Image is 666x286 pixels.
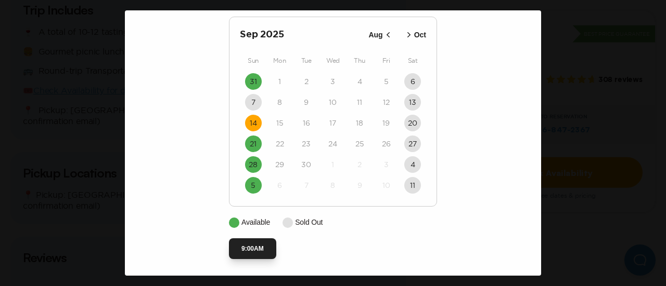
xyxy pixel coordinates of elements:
[378,177,394,194] button: 10
[325,156,341,173] button: 1
[378,156,394,173] button: 3
[298,135,315,152] button: 23
[347,55,373,67] div: Thu
[368,30,382,40] p: Aug
[351,135,368,152] button: 25
[277,97,282,107] time: 8
[251,180,255,190] time: 5
[384,76,389,87] time: 5
[409,97,416,107] time: 13
[304,97,309,107] time: 9
[302,139,311,149] time: 23
[330,180,335,190] time: 8
[245,73,262,90] button: 31
[400,55,426,67] div: Sat
[277,180,282,190] time: 6
[357,97,362,107] time: 11
[325,135,341,152] button: 24
[414,30,426,40] p: Oct
[357,180,362,190] time: 9
[325,115,341,131] button: 17
[275,159,284,170] time: 29
[378,94,394,111] button: 12
[325,73,341,90] button: 3
[408,118,417,128] time: 20
[276,118,284,128] time: 15
[373,55,400,67] div: Fri
[249,159,258,170] time: 28
[351,156,368,173] button: 2
[351,73,368,90] button: 4
[329,97,337,107] time: 10
[401,26,429,44] button: Oct
[331,159,334,170] time: 1
[304,180,309,190] time: 7
[272,94,288,111] button: 8
[382,118,390,128] time: 19
[378,73,394,90] button: 5
[404,94,421,111] button: 13
[245,156,262,173] button: 28
[325,94,341,111] button: 10
[319,55,346,67] div: Wed
[278,76,281,87] time: 1
[404,156,421,173] button: 4
[272,135,288,152] button: 22
[404,115,421,131] button: 20
[250,139,257,149] time: 21
[301,159,311,170] time: 30
[325,177,341,194] button: 8
[276,139,284,149] time: 22
[241,217,270,228] p: Available
[357,159,362,170] time: 2
[298,94,315,111] button: 9
[411,159,415,170] time: 4
[272,156,288,173] button: 29
[245,135,262,152] button: 21
[329,118,336,128] time: 17
[404,177,421,194] button: 11
[382,180,390,190] time: 10
[351,115,368,131] button: 18
[404,135,421,152] button: 27
[378,115,394,131] button: 19
[266,55,293,67] div: Mon
[245,94,262,111] button: 7
[355,139,364,149] time: 25
[404,73,421,90] button: 6
[328,139,337,149] time: 24
[408,139,417,149] time: 27
[351,94,368,111] button: 11
[229,238,276,259] button: 9:00AM
[365,26,396,44] button: Aug
[298,115,315,131] button: 16
[382,139,391,149] time: 26
[304,76,309,87] time: 2
[330,76,335,87] time: 3
[293,55,319,67] div: Tue
[272,115,288,131] button: 15
[245,177,262,194] button: 5
[351,177,368,194] button: 9
[303,118,310,128] time: 16
[298,177,315,194] button: 7
[357,76,362,87] time: 4
[410,180,415,190] time: 11
[240,28,365,42] h2: Sep 2025
[298,73,315,90] button: 2
[250,118,257,128] time: 14
[245,115,262,131] button: 14
[272,73,288,90] button: 1
[295,217,323,228] p: Sold Out
[383,97,390,107] time: 12
[356,118,363,128] time: 18
[298,156,315,173] button: 30
[411,76,415,87] time: 6
[272,177,288,194] button: 6
[250,76,257,87] time: 31
[240,55,266,67] div: Sun
[251,97,255,107] time: 7
[378,135,394,152] button: 26
[384,159,389,170] time: 3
